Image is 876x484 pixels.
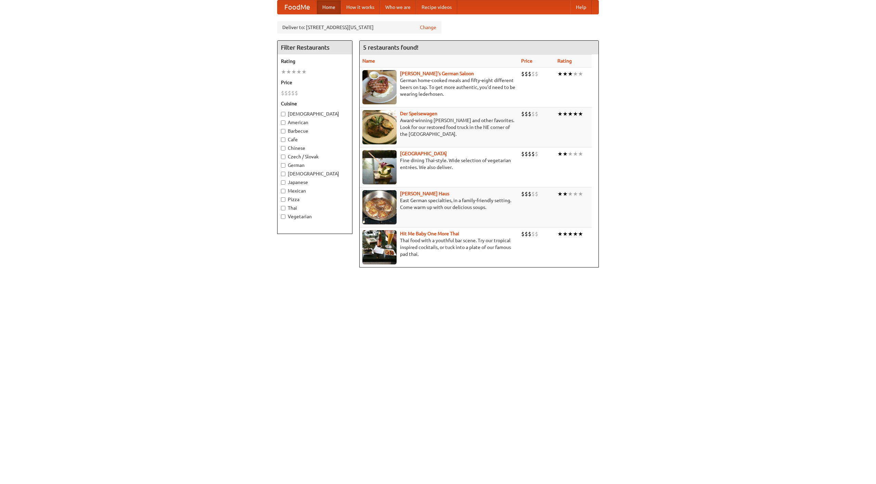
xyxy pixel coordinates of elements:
input: Pizza [281,197,285,202]
li: $ [291,89,295,97]
h5: Cuisine [281,100,349,107]
li: $ [535,150,538,158]
a: FoodMe [278,0,317,14]
li: ★ [557,230,563,238]
p: Thai food with a youthful bar scene. Try our tropical inspired cocktails, or tuck into a plate of... [362,237,516,258]
li: ★ [563,70,568,78]
label: [DEMOGRAPHIC_DATA] [281,110,349,117]
li: $ [525,150,528,158]
ng-pluralize: 5 restaurants found! [363,44,418,51]
li: $ [525,230,528,238]
a: [PERSON_NAME]'s German Saloon [400,71,474,76]
li: ★ [557,70,563,78]
li: ★ [301,68,307,76]
li: $ [535,230,538,238]
li: $ [521,230,525,238]
li: ★ [291,68,296,76]
li: ★ [573,150,578,158]
div: Deliver to: [STREET_ADDRESS][US_STATE] [277,21,441,34]
a: Recipe videos [416,0,457,14]
li: ★ [568,190,573,198]
label: Thai [281,205,349,211]
input: [DEMOGRAPHIC_DATA] [281,112,285,116]
li: ★ [563,190,568,198]
input: Vegetarian [281,214,285,219]
a: Who we are [380,0,416,14]
li: ★ [573,190,578,198]
li: ★ [568,70,573,78]
li: $ [528,190,531,198]
li: ★ [568,230,573,238]
a: Change [420,24,436,31]
li: $ [521,150,525,158]
label: Cafe [281,136,349,143]
a: [PERSON_NAME] Haus [400,191,449,196]
li: $ [531,190,535,198]
img: esthers.jpg [362,70,397,104]
li: $ [528,110,531,118]
label: American [281,119,349,126]
h5: Price [281,79,349,86]
input: Cafe [281,138,285,142]
li: ★ [568,150,573,158]
input: Chinese [281,146,285,151]
input: Japanese [281,180,285,185]
label: Japanese [281,179,349,186]
a: Help [570,0,592,14]
b: Der Speisewagen [400,111,437,116]
li: ★ [557,150,563,158]
label: German [281,162,349,169]
li: ★ [578,150,583,158]
label: [DEMOGRAPHIC_DATA] [281,170,349,177]
p: East German specialties, in a family-friendly setting. Come warm up with our delicious soups. [362,197,516,211]
li: $ [295,89,298,97]
img: satay.jpg [362,150,397,184]
input: Mexican [281,189,285,193]
li: $ [281,89,284,97]
img: speisewagen.jpg [362,110,397,144]
input: Czech / Slovak [281,155,285,159]
img: babythai.jpg [362,230,397,264]
li: $ [288,89,291,97]
li: $ [284,89,288,97]
li: ★ [286,68,291,76]
li: $ [535,70,538,78]
li: $ [521,190,525,198]
li: $ [531,70,535,78]
p: Award-winning [PERSON_NAME] and other favorites. Look for our restored food truck in the NE corne... [362,117,516,138]
a: Hit Me Baby One More Thai [400,231,459,236]
li: ★ [578,230,583,238]
li: $ [528,150,531,158]
label: Barbecue [281,128,349,134]
a: Name [362,58,375,64]
a: [GEOGRAPHIC_DATA] [400,151,447,156]
li: $ [525,70,528,78]
label: Pizza [281,196,349,203]
a: How it works [341,0,380,14]
p: Fine dining Thai-style. Wide selection of vegetarian entrées. We also deliver. [362,157,516,171]
li: $ [535,110,538,118]
li: ★ [563,230,568,238]
li: $ [525,190,528,198]
img: kohlhaus.jpg [362,190,397,224]
label: Mexican [281,187,349,194]
h4: Filter Restaurants [278,41,352,54]
li: ★ [573,110,578,118]
li: $ [535,190,538,198]
li: ★ [568,110,573,118]
a: Rating [557,58,572,64]
li: ★ [578,190,583,198]
li: $ [521,110,525,118]
input: Barbecue [281,129,285,133]
input: Thai [281,206,285,210]
li: $ [531,110,535,118]
li: ★ [557,190,563,198]
input: German [281,163,285,168]
li: $ [531,150,535,158]
li: $ [528,230,531,238]
li: ★ [563,150,568,158]
h5: Rating [281,58,349,65]
li: ★ [296,68,301,76]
